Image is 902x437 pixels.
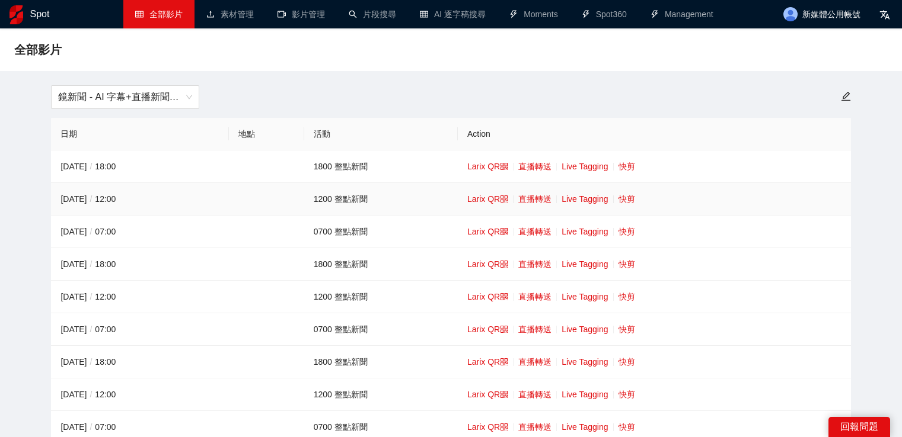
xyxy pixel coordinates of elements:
div: 回報問題 [828,417,890,437]
span: / [87,259,95,269]
a: 直播轉送 [518,194,552,204]
a: Live Tagging [562,324,608,334]
span: / [87,292,95,301]
span: 全部影片 [14,40,62,59]
a: 直播轉送 [518,390,552,399]
a: Larix QR [467,292,508,301]
span: / [87,422,95,432]
a: 快剪 [619,324,635,334]
a: Larix QR [467,390,508,399]
a: 快剪 [619,259,635,269]
a: upload素材管理 [206,9,254,19]
a: 快剪 [619,227,635,236]
td: 0700 整點新聞 [304,216,458,248]
td: [DATE] 18:00 [51,248,229,281]
a: thunderboltManagement [651,9,713,19]
td: [DATE] 12:00 [51,378,229,411]
a: Larix QR [467,324,508,334]
a: Live Tagging [562,292,608,301]
td: [DATE] 12:00 [51,183,229,216]
span: / [87,194,95,204]
a: search片段搜尋 [349,9,396,19]
td: [DATE] 18:00 [51,150,229,183]
span: qrcode [500,423,508,431]
span: / [87,390,95,399]
a: 直播轉送 [518,324,552,334]
span: qrcode [500,293,508,301]
td: 1800 整點新聞 [304,346,458,378]
a: 快剪 [619,194,635,204]
th: 活動 [304,118,458,150]
td: [DATE] 18:00 [51,346,229,378]
td: 1200 整點新聞 [304,281,458,313]
a: 直播轉送 [518,227,552,236]
span: / [87,162,95,171]
a: 快剪 [619,292,635,301]
a: 直播轉送 [518,259,552,269]
a: 直播轉送 [518,162,552,171]
td: 1800 整點新聞 [304,150,458,183]
a: Live Tagging [562,194,608,204]
a: 直播轉送 [518,292,552,301]
img: logo [9,5,23,24]
a: Live Tagging [562,162,608,171]
a: Larix QR [467,194,508,204]
th: 地點 [229,118,304,150]
td: 1200 整點新聞 [304,378,458,411]
a: 快剪 [619,390,635,399]
span: 全部影片 [149,9,183,19]
a: Larix QR [467,422,508,432]
span: qrcode [500,162,508,171]
a: Live Tagging [562,422,608,432]
a: 直播轉送 [518,357,552,367]
a: 直播轉送 [518,422,552,432]
a: Larix QR [467,162,508,171]
span: qrcode [500,325,508,333]
span: table [135,10,144,18]
span: qrcode [500,390,508,399]
span: 鏡新聞 - AI 字幕+直播新聞（2025-2027） [58,86,192,108]
a: Live Tagging [562,227,608,236]
span: edit [841,91,851,101]
a: thunderboltMoments [509,9,558,19]
a: Larix QR [467,227,508,236]
th: Action [458,118,851,150]
span: qrcode [500,358,508,366]
a: tableAI 逐字稿搜尋 [420,9,486,19]
a: thunderboltSpot360 [582,9,627,19]
td: [DATE] 07:00 [51,313,229,346]
img: avatar [783,7,798,21]
span: / [87,324,95,334]
span: / [87,227,95,236]
a: video-camera影片管理 [278,9,325,19]
a: 快剪 [619,162,635,171]
a: Live Tagging [562,259,608,269]
a: Larix QR [467,357,508,367]
a: 快剪 [619,357,635,367]
span: / [87,357,95,367]
span: qrcode [500,227,508,236]
td: 1200 整點新聞 [304,183,458,216]
td: 1800 整點新聞 [304,248,458,281]
a: Live Tagging [562,357,608,367]
td: 0700 整點新聞 [304,313,458,346]
td: [DATE] 07:00 [51,216,229,248]
th: 日期 [51,118,229,150]
a: Live Tagging [562,390,608,399]
a: Larix QR [467,259,508,269]
span: qrcode [500,195,508,203]
span: qrcode [500,260,508,268]
a: 快剪 [619,422,635,432]
td: [DATE] 12:00 [51,281,229,313]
